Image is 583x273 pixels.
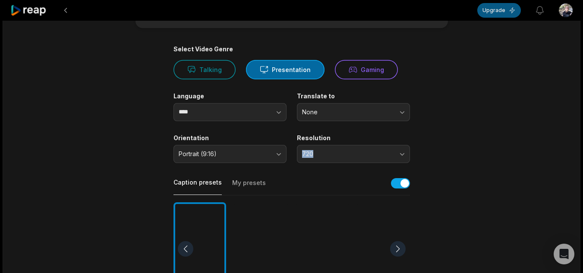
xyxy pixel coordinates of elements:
span: None [302,108,393,116]
span: Portrait (9:16) [179,150,269,158]
button: None [297,103,410,121]
label: Orientation [173,134,287,142]
button: Talking [173,60,236,79]
button: Gaming [335,60,398,79]
button: Upgrade [477,3,521,18]
span: 720 [302,150,393,158]
div: Open Intercom Messenger [554,244,574,264]
label: Resolution [297,134,410,142]
label: Translate to [297,92,410,100]
label: Language [173,92,287,100]
div: Select Video Genre [173,45,410,53]
button: Portrait (9:16) [173,145,287,163]
button: My presets [232,179,266,195]
button: Presentation [246,60,325,79]
button: 720 [297,145,410,163]
button: Caption presets [173,178,222,195]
